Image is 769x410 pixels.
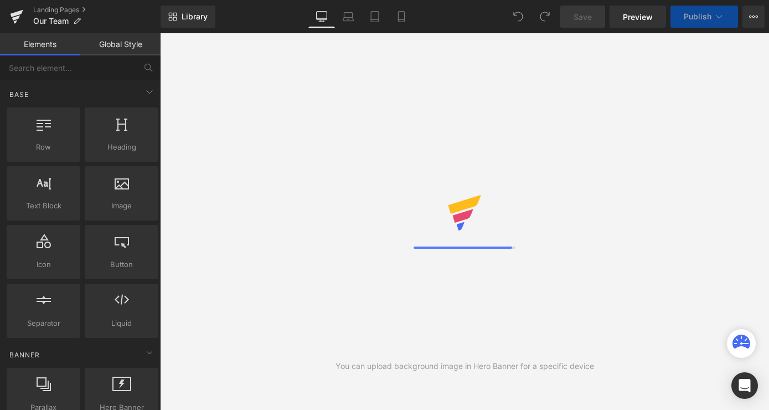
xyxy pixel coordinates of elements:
[742,6,765,28] button: More
[308,6,335,28] a: Desktop
[10,141,77,153] span: Row
[336,360,594,372] div: You can upload background image in Hero Banner for a specific device
[33,6,161,14] a: Landing Pages
[88,141,155,153] span: Heading
[33,17,69,25] span: Our Team
[182,12,208,22] span: Library
[88,259,155,270] span: Button
[88,317,155,329] span: Liquid
[731,372,758,399] div: Open Intercom Messenger
[507,6,529,28] button: Undo
[623,11,653,23] span: Preview
[10,200,77,212] span: Text Block
[362,6,388,28] a: Tablet
[684,12,711,21] span: Publish
[88,200,155,212] span: Image
[610,6,666,28] a: Preview
[388,6,415,28] a: Mobile
[161,6,215,28] a: New Library
[574,11,592,23] span: Save
[670,6,738,28] button: Publish
[8,350,41,360] span: Banner
[10,259,77,270] span: Icon
[80,33,161,55] a: Global Style
[8,89,30,100] span: Base
[10,317,77,329] span: Separator
[335,6,362,28] a: Laptop
[534,6,556,28] button: Redo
